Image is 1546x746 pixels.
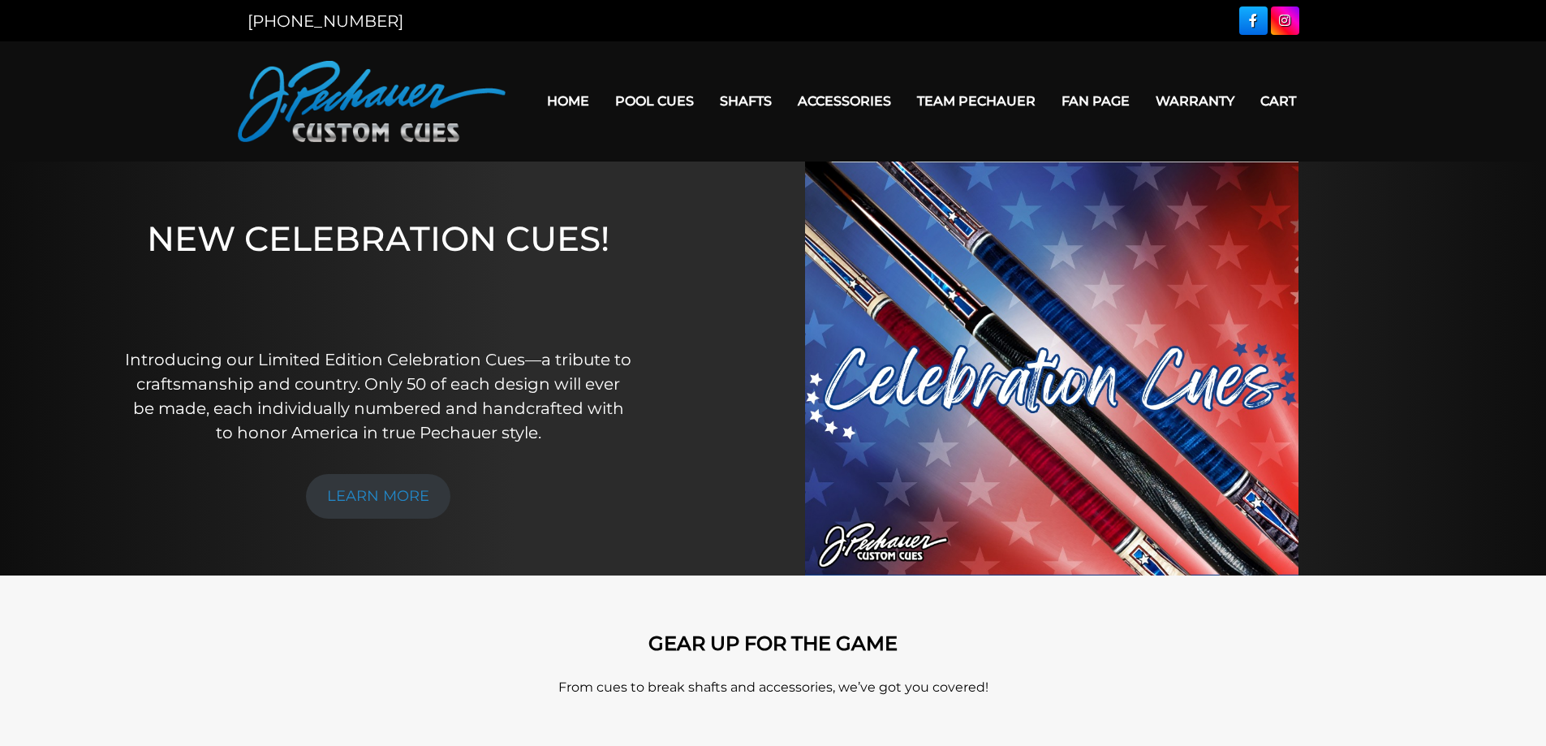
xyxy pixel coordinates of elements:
p: Introducing our Limited Edition Celebration Cues—a tribute to craftsmanship and country. Only 50 ... [124,347,633,445]
a: Shafts [707,80,785,122]
h1: NEW CELEBRATION CUES! [124,218,633,325]
strong: GEAR UP FOR THE GAME [648,632,898,655]
img: Pechauer Custom Cues [238,61,506,142]
a: Fan Page [1049,80,1143,122]
a: Warranty [1143,80,1247,122]
a: Cart [1247,80,1309,122]
a: [PHONE_NUMBER] [248,11,403,31]
a: Team Pechauer [904,80,1049,122]
p: From cues to break shafts and accessories, we’ve got you covered! [311,678,1236,697]
a: Home [534,80,602,122]
a: Pool Cues [602,80,707,122]
a: Accessories [785,80,904,122]
a: LEARN MORE [306,474,450,519]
